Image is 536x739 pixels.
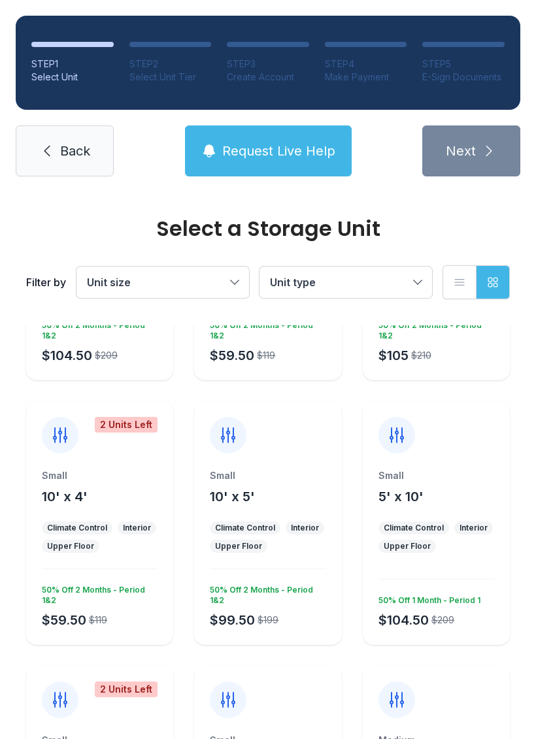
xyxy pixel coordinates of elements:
[42,487,88,506] button: 10' x 4'
[325,71,407,84] div: Make Payment
[129,71,212,84] div: Select Unit Tier
[384,541,431,551] div: Upper Floor
[42,489,88,504] span: 10' x 4'
[378,487,424,506] button: 5' x 10'
[260,267,432,298] button: Unit type
[123,523,151,533] div: Interior
[422,57,505,71] div: STEP 5
[42,469,158,482] div: Small
[373,315,494,341] div: 50% Off 2 Months - Period 1&2
[42,611,86,629] div: $59.50
[257,349,275,362] div: $119
[210,346,254,365] div: $59.50
[210,469,326,482] div: Small
[205,315,326,341] div: 50% Off 2 Months - Period 1&2
[129,57,212,71] div: STEP 2
[384,523,444,533] div: Climate Control
[215,541,262,551] div: Upper Floor
[210,487,255,506] button: 10' x 5'
[215,523,275,533] div: Climate Control
[210,489,255,504] span: 10' x 5'
[47,523,107,533] div: Climate Control
[325,57,407,71] div: STEP 4
[258,614,278,627] div: $199
[270,276,316,289] span: Unit type
[37,580,158,606] div: 50% Off 2 Months - Period 1&2
[227,71,309,84] div: Create Account
[446,142,476,160] span: Next
[291,523,319,533] div: Interior
[26,274,66,290] div: Filter by
[378,489,424,504] span: 5' x 10'
[460,523,488,533] div: Interior
[378,346,409,365] div: $105
[378,469,494,482] div: Small
[87,276,131,289] span: Unit size
[31,71,114,84] div: Select Unit
[431,614,454,627] div: $209
[47,541,94,551] div: Upper Floor
[227,57,309,71] div: STEP 3
[210,611,255,629] div: $99.50
[205,580,326,606] div: 50% Off 2 Months - Period 1&2
[31,57,114,71] div: STEP 1
[422,71,505,84] div: E-Sign Documents
[89,614,107,627] div: $119
[411,349,431,362] div: $210
[222,142,335,160] span: Request Live Help
[95,682,158,697] div: 2 Units Left
[373,590,480,606] div: 50% Off 1 Month - Period 1
[95,349,118,362] div: $209
[76,267,249,298] button: Unit size
[37,315,158,341] div: 50% Off 2 Months - Period 1&2
[42,346,92,365] div: $104.50
[60,142,90,160] span: Back
[26,218,510,239] div: Select a Storage Unit
[378,611,429,629] div: $104.50
[95,417,158,433] div: 2 Units Left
